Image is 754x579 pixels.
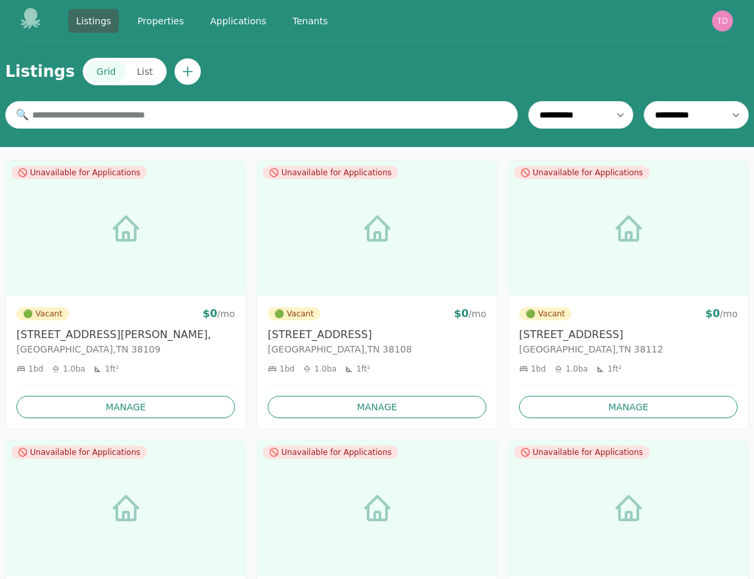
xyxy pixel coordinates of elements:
[86,61,126,82] button: Grid
[268,343,486,356] p: [GEOGRAPHIC_DATA] , TN 38108
[705,307,720,320] span: $ 0
[280,364,295,374] span: 1 bd
[519,327,738,343] h3: [STREET_ADDRESS]
[608,364,621,374] span: 1 ft²
[11,446,147,459] span: 🚫 Unavailable for Applications
[28,364,43,374] span: 1 bd
[454,307,469,320] span: $ 0
[720,309,738,319] span: / mo
[16,343,235,356] p: [GEOGRAPHIC_DATA] , TN 38109
[5,61,75,82] h1: Listings
[175,58,201,85] button: Create new listing
[519,307,572,320] span: Vacant
[262,166,398,179] span: 🚫 Unavailable for Applications
[531,364,546,374] span: 1 bd
[566,364,588,374] span: 1.0 ba
[262,446,398,459] span: 🚫 Unavailable for Applications
[202,9,274,33] a: Applications
[526,309,535,319] span: vacant
[16,307,69,320] span: Vacant
[126,61,163,82] button: List
[268,396,486,418] a: Manage
[274,309,284,319] span: vacant
[105,364,119,374] span: 1 ft²
[314,364,337,374] span: 1.0 ba
[519,396,738,418] a: Manage
[519,343,738,356] p: [GEOGRAPHIC_DATA] , TN 38112
[514,166,650,179] span: 🚫 Unavailable for Applications
[268,327,486,343] h3: [STREET_ADDRESS]
[16,396,235,418] a: Manage
[23,309,33,319] span: vacant
[285,9,336,33] a: Tenants
[11,166,147,179] span: 🚫 Unavailable for Applications
[514,446,650,459] span: 🚫 Unavailable for Applications
[356,364,370,374] span: 1 ft²
[217,309,235,319] span: / mo
[129,9,192,33] a: Properties
[203,307,217,320] span: $ 0
[68,9,119,33] a: Listings
[63,364,85,374] span: 1.0 ba
[16,327,235,343] h3: [STREET_ADDRESS][PERSON_NAME],
[268,307,320,320] span: Vacant
[469,309,486,319] span: / mo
